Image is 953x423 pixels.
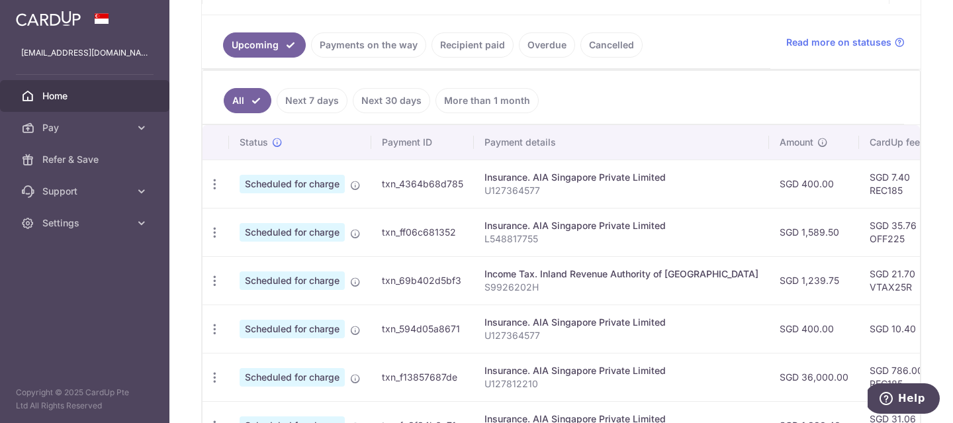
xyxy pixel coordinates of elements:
[371,305,474,353] td: txn_594d05a8671
[42,121,130,134] span: Pay
[580,32,643,58] a: Cancelled
[859,353,945,401] td: SGD 786.00 REC185
[371,256,474,305] td: txn_69b402d5bf3
[42,185,130,198] span: Support
[240,271,345,290] span: Scheduled for charge
[484,281,758,294] p: S9926202H
[859,256,945,305] td: SGD 21.70 VTAX25R
[223,32,306,58] a: Upcoming
[277,88,347,113] a: Next 7 days
[769,353,859,401] td: SGD 36,000.00
[786,36,891,49] span: Read more on statuses
[240,175,345,193] span: Scheduled for charge
[769,160,859,208] td: SGD 400.00
[431,32,514,58] a: Recipient paid
[780,136,813,149] span: Amount
[484,171,758,184] div: Insurance. AIA Singapore Private Limited
[769,305,859,353] td: SGD 400.00
[42,216,130,230] span: Settings
[240,223,345,242] span: Scheduled for charge
[859,160,945,208] td: SGD 7.40 REC185
[769,256,859,305] td: SGD 1,239.75
[484,329,758,342] p: U127364577
[240,368,345,387] span: Scheduled for charge
[519,32,575,58] a: Overdue
[868,383,940,416] iframe: Opens a widget where you can find more information
[353,88,430,113] a: Next 30 days
[371,125,474,160] th: Payment ID
[484,184,758,197] p: U127364577
[870,136,920,149] span: CardUp fee
[42,89,130,103] span: Home
[484,219,758,232] div: Insurance. AIA Singapore Private Limited
[484,377,758,391] p: U127812210
[484,232,758,246] p: L548817755
[859,208,945,256] td: SGD 35.76 OFF225
[240,136,268,149] span: Status
[786,36,905,49] a: Read more on statuses
[474,125,769,160] th: Payment details
[371,353,474,401] td: txn_f13857687de
[484,364,758,377] div: Insurance. AIA Singapore Private Limited
[859,305,945,353] td: SGD 10.40
[21,46,148,60] p: [EMAIL_ADDRESS][DOMAIN_NAME]
[42,153,130,166] span: Refer & Save
[484,267,758,281] div: Income Tax. Inland Revenue Authority of [GEOGRAPHIC_DATA]
[371,208,474,256] td: txn_ff06c681352
[371,160,474,208] td: txn_4364b68d785
[311,32,426,58] a: Payments on the way
[224,88,271,113] a: All
[769,208,859,256] td: SGD 1,589.50
[240,320,345,338] span: Scheduled for charge
[484,316,758,329] div: Insurance. AIA Singapore Private Limited
[16,11,81,26] img: CardUp
[435,88,539,113] a: More than 1 month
